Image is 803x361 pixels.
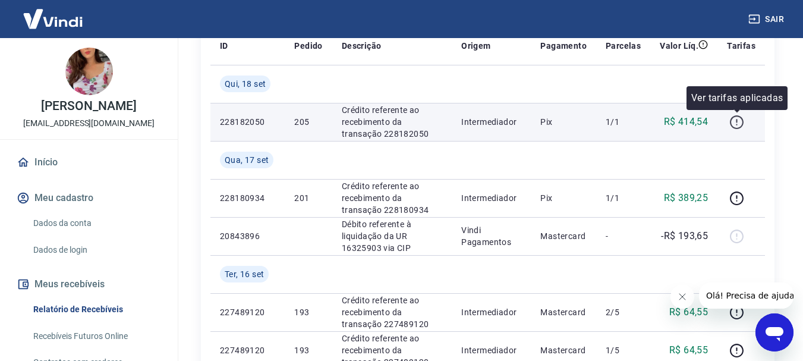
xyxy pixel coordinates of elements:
p: Pix [540,192,587,204]
p: Débito referente à liquidação da UR 16325903 via CIP [342,218,442,254]
p: R$ 389,25 [664,191,708,205]
p: 228180934 [220,192,275,204]
p: R$ 64,55 [669,305,708,319]
p: 193 [294,306,322,318]
p: 20843896 [220,230,275,242]
p: Origem [461,40,490,52]
p: Mastercard [540,230,587,242]
p: 201 [294,192,322,204]
p: Mastercard [540,306,587,318]
button: Meus recebíveis [14,271,163,297]
a: Dados de login [29,238,163,262]
iframe: Mensagem da empresa [699,282,793,309]
p: 1/5 [606,344,641,356]
p: Pagamento [540,40,587,52]
iframe: Botão para abrir a janela de mensagens [755,313,793,351]
p: Intermediador [461,116,521,128]
p: Vindi Pagamentos [461,224,521,248]
p: Pedido [294,40,322,52]
img: 02623657-f9b2-442d-86f2-e168ef379a2e.jpeg [65,48,113,95]
p: [PERSON_NAME] [41,100,136,112]
span: Qui, 18 set [225,78,266,90]
iframe: Fechar mensagem [670,285,694,309]
a: Dados da conta [29,211,163,236]
a: Recebíveis Futuros Online [29,324,163,349]
p: 2/5 [606,306,641,318]
a: Início [14,149,163,175]
p: Parcelas [606,40,641,52]
p: ID [220,40,228,52]
p: Mastercard [540,344,587,356]
p: 1/1 [606,192,641,204]
p: 227489120 [220,344,275,356]
p: Crédito referente ao recebimento da transação 227489120 [342,294,442,330]
p: [EMAIL_ADDRESS][DOMAIN_NAME] [23,117,155,130]
p: Ver tarifas aplicadas [691,91,783,105]
p: 193 [294,344,322,356]
button: Meu cadastro [14,185,163,211]
p: Descrição [342,40,382,52]
p: -R$ 193,65 [661,229,708,243]
p: R$ 64,55 [669,343,708,357]
p: Valor Líq. [660,40,698,52]
p: Tarifas [727,40,755,52]
span: Olá! Precisa de ajuda? [7,8,100,18]
button: Sair [746,8,789,30]
p: R$ 414,54 [664,115,708,129]
p: 227489120 [220,306,275,318]
a: Relatório de Recebíveis [29,297,163,322]
p: 205 [294,116,322,128]
p: Intermediador [461,306,521,318]
p: 1/1 [606,116,641,128]
p: Pix [540,116,587,128]
span: Qua, 17 set [225,154,269,166]
p: Intermediador [461,192,521,204]
span: Ter, 16 set [225,268,264,280]
p: Crédito referente ao recebimento da transação 228180934 [342,180,442,216]
p: Intermediador [461,344,521,356]
p: 228182050 [220,116,275,128]
p: - [606,230,641,242]
img: Vindi [14,1,92,37]
p: Crédito referente ao recebimento da transação 228182050 [342,104,442,140]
